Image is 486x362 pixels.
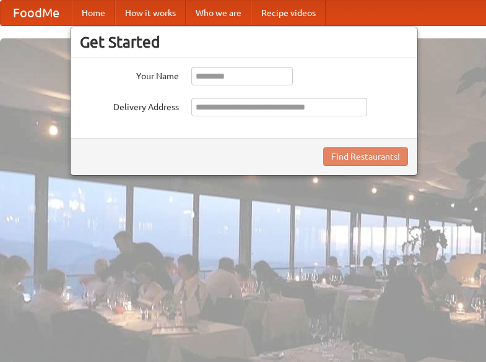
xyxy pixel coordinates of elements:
[80,33,408,51] h3: Get Started
[323,147,408,166] button: Find Restaurants!
[186,1,251,25] a: Who we are
[115,1,186,25] a: How it works
[72,1,115,25] a: Home
[251,1,326,25] a: Recipe videos
[80,67,179,82] label: Your Name
[1,1,72,25] a: FoodMe
[80,98,179,113] label: Delivery Address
